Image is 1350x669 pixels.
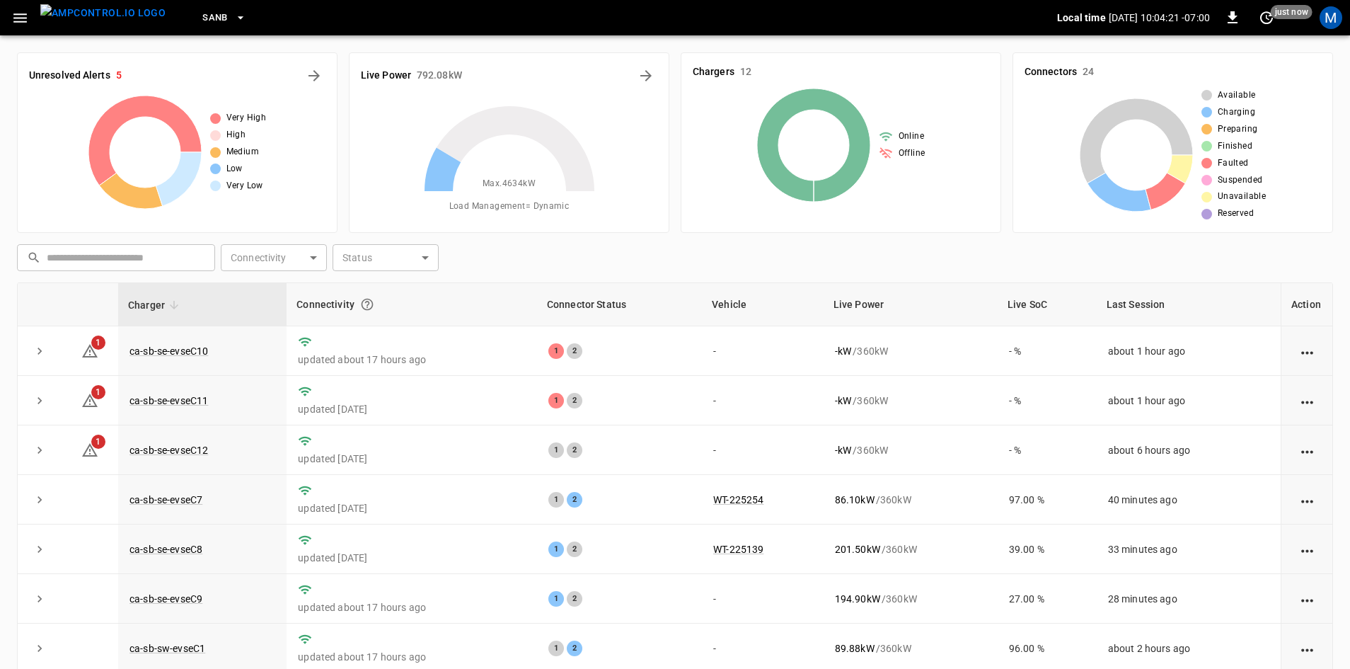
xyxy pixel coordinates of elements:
h6: 5 [116,68,122,84]
td: 97.00 % [998,475,1097,525]
p: updated [DATE] [298,551,526,565]
button: expand row [29,440,50,461]
button: expand row [29,539,50,560]
h6: Live Power [361,68,411,84]
span: Medium [226,145,259,159]
div: action cell options [1298,542,1316,556]
span: Finished [1218,139,1252,154]
td: about 1 hour ago [1097,376,1281,425]
button: expand row [29,341,50,362]
button: All Alerts [303,64,325,87]
div: 2 [567,393,582,408]
h6: 24 [1083,64,1094,80]
th: Vehicle [702,283,824,326]
span: Very Low [226,179,263,193]
div: / 360 kW [835,493,986,507]
button: expand row [29,489,50,510]
button: Connection between the charger and our software. [354,292,380,317]
a: ca-sb-se-evseC7 [129,494,202,505]
div: / 360 kW [835,443,986,457]
div: Connectivity [296,292,527,317]
td: 39.00 % [998,525,1097,574]
a: ca-sb-se-evseC11 [129,395,208,406]
th: Live SoC [998,283,1097,326]
span: Online [899,130,924,144]
div: 1 [548,393,564,408]
span: 1 [91,435,105,449]
p: updated about 17 hours ago [298,353,526,367]
div: 1 [548,542,564,557]
p: 194.90 kW [835,592,880,606]
td: 40 minutes ago [1097,475,1281,525]
div: 2 [567,591,582,607]
td: 28 minutes ago [1097,574,1281,624]
div: profile-icon [1320,6,1342,29]
p: - kW [835,443,851,457]
span: Faulted [1218,156,1249,171]
th: Action [1281,283,1332,326]
td: - [702,574,824,624]
p: - kW [835,394,851,408]
button: expand row [29,638,50,659]
div: action cell options [1298,493,1316,507]
span: Charger [128,297,183,314]
a: WT-225139 [713,544,763,555]
a: ca-sb-se-evseC8 [129,544,202,555]
h6: Chargers [693,64,734,80]
th: Connector Status [537,283,702,326]
div: action cell options [1298,592,1316,606]
div: / 360 kW [835,542,986,556]
span: 1 [91,336,105,350]
button: Energy Overview [635,64,657,87]
div: 2 [567,542,582,557]
div: action cell options [1298,443,1316,457]
div: 1 [548,343,564,359]
p: - kW [835,344,851,358]
a: 1 [81,444,98,455]
a: ca-sb-se-evseC10 [129,345,208,357]
td: - % [998,376,1097,425]
div: / 360 kW [835,641,986,656]
div: / 360 kW [835,394,986,408]
div: 1 [548,492,564,508]
span: SanB [202,10,228,26]
span: Charging [1218,105,1255,120]
p: Local time [1057,11,1106,25]
a: 1 [81,394,98,405]
div: / 360 kW [835,344,986,358]
div: action cell options [1298,394,1316,408]
th: Last Session [1097,283,1281,326]
div: 2 [567,343,582,359]
p: updated [DATE] [298,501,526,515]
td: - [702,376,824,425]
span: High [226,128,246,142]
div: / 360 kW [835,592,986,606]
td: 33 minutes ago [1097,525,1281,574]
td: about 1 hour ago [1097,326,1281,376]
p: 86.10 kW [835,493,875,507]
span: Suspended [1218,173,1263,188]
p: updated about 17 hours ago [298,650,526,664]
span: just now [1271,5,1312,19]
th: Live Power [824,283,998,326]
button: expand row [29,390,50,411]
td: - [702,326,824,376]
img: ampcontrol.io logo [40,4,166,22]
p: 201.50 kW [835,542,880,556]
p: updated [DATE] [298,452,526,466]
button: expand row [29,588,50,610]
td: about 6 hours ago [1097,425,1281,475]
p: [DATE] 10:04:21 -07:00 [1109,11,1210,25]
span: Reserved [1218,207,1254,221]
p: updated about 17 hours ago [298,600,526,614]
p: 89.88 kW [835,641,875,656]
span: Low [226,162,243,176]
div: 1 [548,591,564,607]
a: WT-225254 [713,494,763,505]
h6: Unresolved Alerts [29,68,110,84]
span: Very High [226,111,267,125]
div: 2 [567,492,582,508]
a: ca-sb-sw-evseC1 [129,643,205,654]
span: Available [1218,88,1256,103]
td: - % [998,425,1097,475]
